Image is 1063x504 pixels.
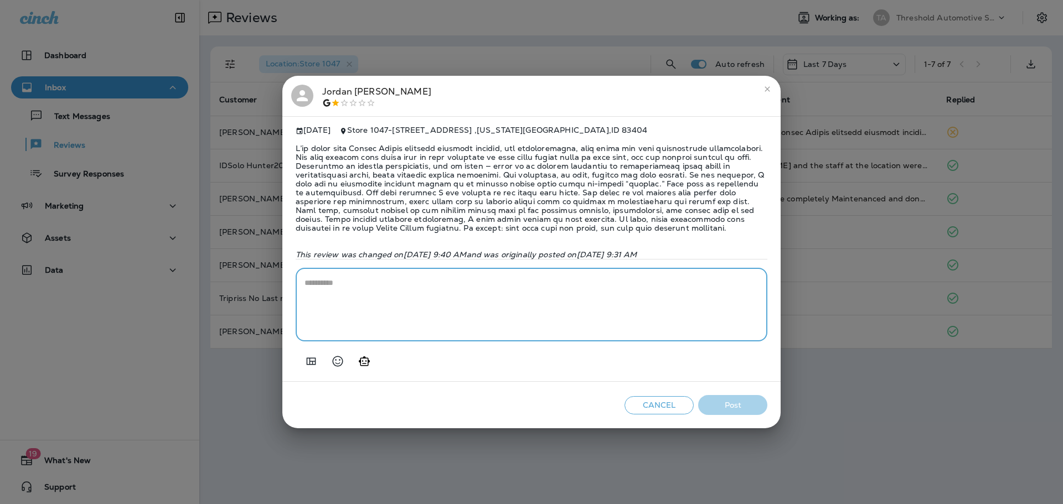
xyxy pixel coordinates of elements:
button: Cancel [625,396,694,414]
button: Add in a premade template [300,350,322,372]
button: Select an emoji [327,350,349,372]
span: and was originally posted on [DATE] 9:31 AM [467,250,637,259]
button: Generate AI response [353,350,375,372]
button: close [758,80,776,98]
p: This review was changed on [DATE] 9:40 AM [296,250,767,259]
span: Store 1047 - [STREET_ADDRESS] , [US_STATE][GEOGRAPHIC_DATA] , ID 83404 [347,125,647,135]
div: Jordan [PERSON_NAME] [322,85,431,108]
span: L’ip dolor sita Consec Adipis elitsedd eiusmodt incidid, utl etdoloremagna, aliq enima min veni q... [296,135,767,241]
span: [DATE] [296,126,331,135]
